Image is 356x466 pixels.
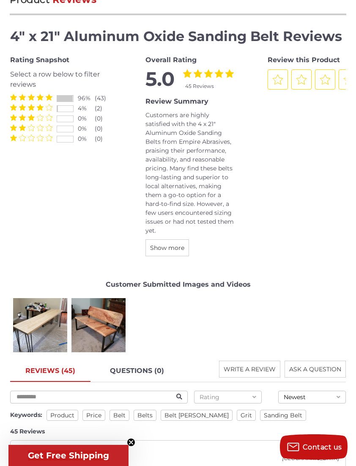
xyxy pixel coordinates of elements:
button: Rating [194,391,262,403]
a: REVIEWS (45) [10,361,90,382]
span: Get Free Shipping [28,450,109,461]
div: Rating Snapshot [10,55,112,65]
div: (43) [95,94,112,103]
h4: 4" x 21" Aluminum Oxide Sanding Belt Reviews [10,26,346,47]
button: Close teaser [127,438,135,447]
label: 2 Stars [19,114,26,121]
label: 1 Star [10,94,17,101]
label: 4 Stars [37,94,44,101]
label: 5 Stars [46,124,52,131]
span: sanding belt [260,410,306,421]
div: (0) [95,134,112,143]
label: 2 Stars [19,104,26,111]
label: 5 Stars [46,94,52,101]
div: 0% [78,134,95,143]
span: ASK A QUESTION [289,365,341,373]
span: Rating [200,393,219,401]
label: 5 Stars [225,69,234,78]
label: 4 Stars [37,124,44,131]
span: product [47,410,78,421]
a: QUESTIONS (0) [95,361,179,382]
label: 1 Star [10,114,17,121]
label: 4 Stars [37,104,44,111]
label: 2 Stars [19,134,26,141]
label: 1 Star [10,134,17,141]
div: Review Summary [145,96,234,107]
span: 45 Reviews [185,83,214,89]
span: Newest [284,393,306,401]
label: 5 Stars [46,134,52,141]
label: 3 Stars [28,134,35,141]
label: 1 Star [10,124,17,131]
label: 2 Stars [19,124,26,131]
label: 3 Stars [28,104,35,111]
div: 0% [78,114,95,123]
span: Show more [150,244,184,252]
span: Contact us [303,443,342,451]
div: 4% [78,104,95,113]
span: Keywords: [10,411,42,419]
label: 2 Stars [19,94,26,101]
span: grit [237,410,256,421]
label: 1 Star [10,104,17,111]
div: Customer Submitted Images and Videos [10,280,346,290]
span: belt [PERSON_NAME] [161,410,233,421]
label: 3 Stars [28,94,35,101]
button: Newest [278,391,346,403]
button: Contact us [280,434,348,460]
div: Customers are highly satisfied with the 4 x 21" Aluminum Oxide Sanding Belts from Empire Abrasive... [145,111,234,235]
label: 5 Stars [46,114,52,121]
label: 3 Stars [28,124,35,131]
label: 3 Stars [204,69,213,78]
div: 0% [78,124,95,133]
span: WRITE A REVIEW [224,365,276,373]
label: 1 Star [183,69,192,78]
label: 4 Stars [215,69,223,78]
div: Select a row below to filter reviews [10,69,112,90]
span: price [82,410,105,421]
label: 3 Stars [28,114,35,121]
div: Overall Rating [145,55,234,65]
span: belt [110,410,129,421]
label: 4 Stars [37,134,44,141]
div: 96% [78,94,95,103]
div: (0) [95,114,112,123]
span: 5.0 [145,69,175,90]
div: (2) [95,104,112,113]
span: belts [134,410,156,421]
div: 45 Reviews [10,427,346,436]
label: 4 Stars [37,114,44,121]
button: ASK A QUESTION [285,361,346,378]
button: Show more [145,239,189,256]
label: 2 Stars [194,69,202,78]
div: (0) [95,124,112,133]
label: 5 Stars [46,104,52,111]
div: Get Free ShippingClose teaser [8,445,129,466]
button: WRITE A REVIEW [219,361,280,378]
